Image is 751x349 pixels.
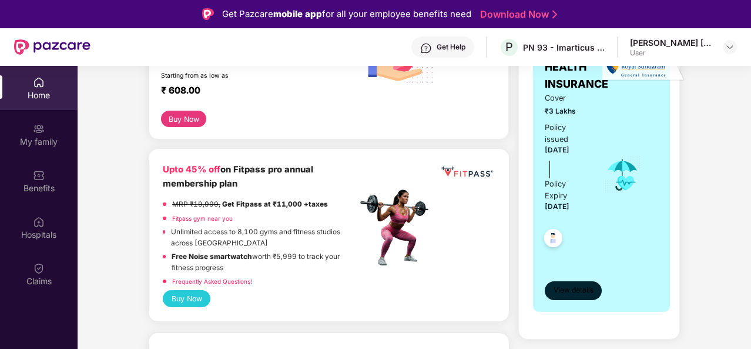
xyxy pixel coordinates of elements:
div: Get Help [437,42,465,52]
a: Fitpass gym near you [172,215,233,222]
span: P [505,40,513,54]
strong: Free Noise smartwatch [172,252,252,261]
a: Download Now [480,8,554,21]
div: Starting from as low as [161,72,307,80]
del: MRP ₹19,999, [172,200,220,208]
button: Buy Now [161,111,206,127]
div: ₹ 608.00 [161,85,345,99]
img: icon [604,155,642,194]
img: Logo [202,8,214,20]
span: ₹3 Lakhs [545,106,588,117]
div: User [630,48,712,58]
span: View details [554,285,594,296]
img: fpp.png [357,187,439,269]
button: View details [545,281,602,300]
p: worth ₹5,999 to track your fitness progress [172,251,357,273]
span: [DATE] [545,202,569,211]
a: Frequently Asked Questions! [172,278,252,285]
span: [DATE] [545,146,569,154]
img: svg+xml;base64,PHN2ZyBpZD0iSG9zcGl0YWxzIiB4bWxucz0iaHR0cDovL3d3dy53My5vcmcvMjAwMC9zdmciIHdpZHRoPS... [33,216,45,228]
span: GROUP HEALTH INSURANCE [545,42,608,92]
img: svg+xml;base64,PHN2ZyBpZD0iSG9tZSIgeG1sbnM9Imh0dHA6Ly93d3cudzMub3JnLzIwMDAvc3ZnIiB3aWR0aD0iMjAiIG... [33,77,45,88]
span: Cover [545,92,588,104]
b: on Fitpass pro annual membership plan [163,164,313,188]
strong: mobile app [273,8,322,19]
strong: Get Fitpass at ₹11,000 +taxes [222,200,328,208]
p: Unlimited access to 8,100 gyms and fitness studios across [GEOGRAPHIC_DATA] [171,227,357,248]
img: svg+xml;base64,PHN2ZyB3aWR0aD0iMjAiIGhlaWdodD0iMjAiIHZpZXdCb3g9IjAgMCAyMCAyMCIgZmlsbD0ibm9uZSIgeG... [33,123,45,135]
button: Buy Now [163,290,210,307]
img: svg+xml;base64,PHN2ZyBpZD0iQ2xhaW0iIHhtbG5zPSJodHRwOi8vd3d3LnczLm9yZy8yMDAwL3N2ZyIgd2lkdGg9IjIwIi... [33,262,45,274]
div: Policy Expiry [545,178,588,202]
b: Upto 45% off [163,164,220,175]
img: svg+xml;base64,PHN2ZyBpZD0iRHJvcGRvd24tMzJ4MzIiIHhtbG5zPSJodHRwOi8vd3d3LnczLm9yZy8yMDAwL3N2ZyIgd2... [725,42,735,52]
img: fppp.png [440,163,495,180]
img: svg+xml;base64,PHN2ZyBpZD0iSGVscC0zMngzMiIgeG1sbnM9Imh0dHA6Ly93d3cudzMub3JnLzIwMDAvc3ZnIiB3aWR0aD... [420,42,432,54]
div: Policy issued [545,122,588,145]
div: [PERSON_NAME] [PERSON_NAME] [630,37,712,48]
img: Stroke [552,8,557,21]
img: svg+xml;base64,PHN2ZyBpZD0iQmVuZWZpdHMiIHhtbG5zPSJodHRwOi8vd3d3LnczLm9yZy8yMDAwL3N2ZyIgd2lkdGg9Ij... [33,169,45,181]
img: New Pazcare Logo [14,39,90,55]
div: Get Pazcare for all your employee benefits need [222,7,471,21]
div: PN 93 - Imarticus Learning Private Limited [523,42,605,53]
img: svg+xml;base64,PHN2ZyB4bWxucz0iaHR0cDovL3d3dy53My5vcmcvMjAwMC9zdmciIHdpZHRoPSI0OC45NDMiIGhlaWdodD... [539,225,568,254]
img: insurerLogo [602,53,685,82]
